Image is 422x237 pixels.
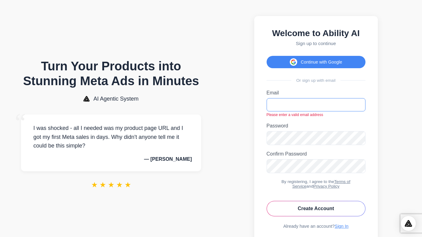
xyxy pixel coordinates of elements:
[91,181,98,189] span: ★
[15,108,26,136] span: “
[267,41,365,46] p: Sign up to continue
[267,90,365,96] label: Email
[116,181,123,189] span: ★
[108,181,115,189] span: ★
[83,96,90,102] img: AI Agentic System Logo
[313,184,340,189] a: Privacy Policy
[267,151,365,157] label: Confirm Password
[267,224,365,229] div: Already have an account?
[267,78,365,83] div: Or sign up with email
[124,181,131,189] span: ★
[267,179,365,189] div: By registering, I agree to the and
[93,96,138,102] span: AI Agentic System
[267,56,365,68] button: Continue with Google
[292,179,350,189] a: Terms of Service
[21,59,201,88] h1: Turn Your Products into Stunning Meta Ads in Minutes
[99,181,106,189] span: ★
[267,28,365,38] h2: Welcome to Ability AI
[267,123,365,129] label: Password
[267,201,365,216] button: Create Account
[401,216,416,231] div: Open Intercom Messenger
[30,124,192,150] p: I was shocked - all I needed was my product page URL and I got my first Meta sales in days. Why d...
[267,113,365,117] div: Please enter a valid email address
[30,156,192,162] p: — [PERSON_NAME]
[335,224,348,229] a: Sign In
